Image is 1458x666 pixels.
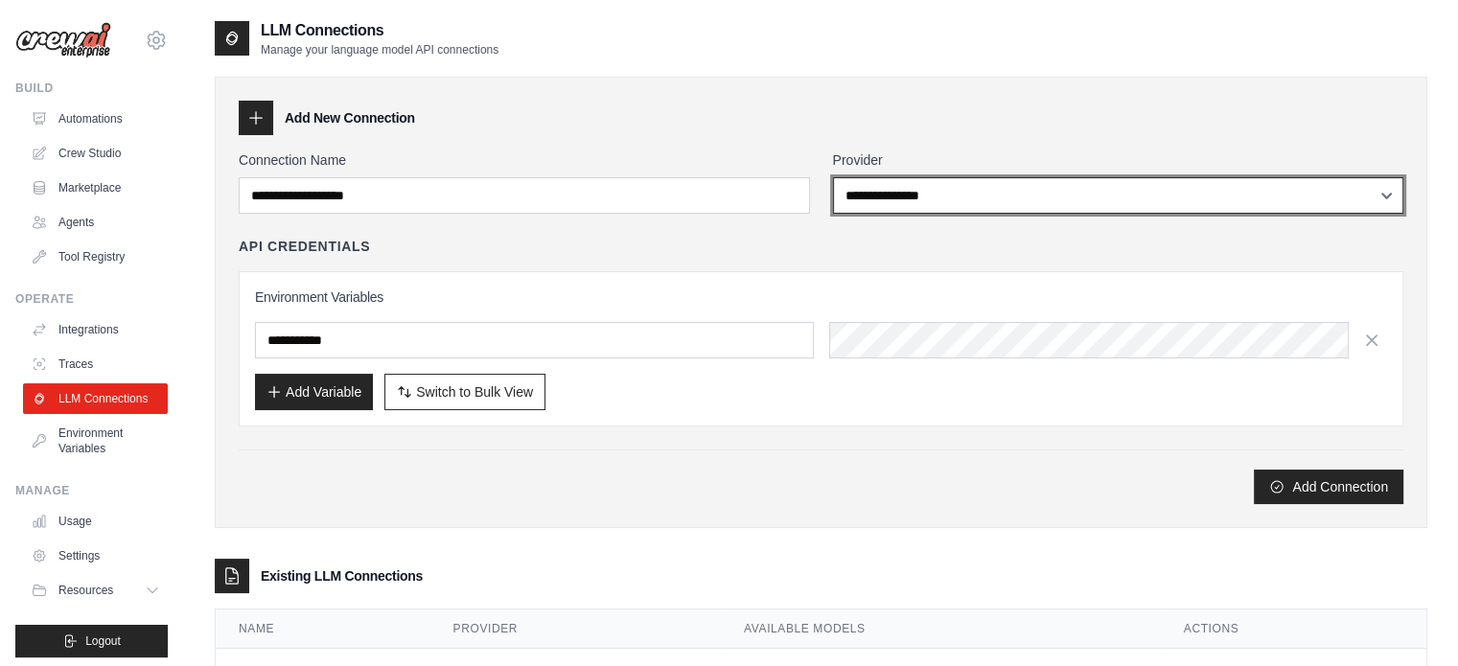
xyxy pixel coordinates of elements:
button: Add Variable [255,374,373,410]
th: Actions [1161,609,1426,649]
button: Logout [15,625,168,657]
a: Marketplace [23,172,168,203]
a: Tool Registry [23,241,168,272]
button: Add Connection [1254,470,1403,504]
th: Provider [430,609,721,649]
a: Usage [23,506,168,537]
h3: Existing LLM Connections [261,566,423,586]
a: Agents [23,207,168,238]
button: Resources [23,575,168,606]
p: Manage your language model API connections [261,42,498,57]
div: Manage [15,483,168,498]
h3: Add New Connection [285,108,415,127]
label: Provider [833,150,1404,170]
a: Traces [23,349,168,379]
a: Crew Studio [23,138,168,169]
a: Automations [23,103,168,134]
img: Logo [15,22,111,58]
button: Switch to Bulk View [384,374,545,410]
a: LLM Connections [23,383,168,414]
th: Name [216,609,430,649]
h3: Environment Variables [255,287,1387,307]
a: Settings [23,540,168,571]
span: Resources [58,583,113,598]
h2: LLM Connections [261,19,498,42]
a: Integrations [23,314,168,345]
span: Switch to Bulk View [416,382,533,402]
th: Available Models [721,609,1161,649]
div: Operate [15,291,168,307]
a: Environment Variables [23,418,168,464]
span: Logout [85,633,121,649]
h4: API Credentials [239,237,370,256]
label: Connection Name [239,150,810,170]
div: Build [15,80,168,96]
